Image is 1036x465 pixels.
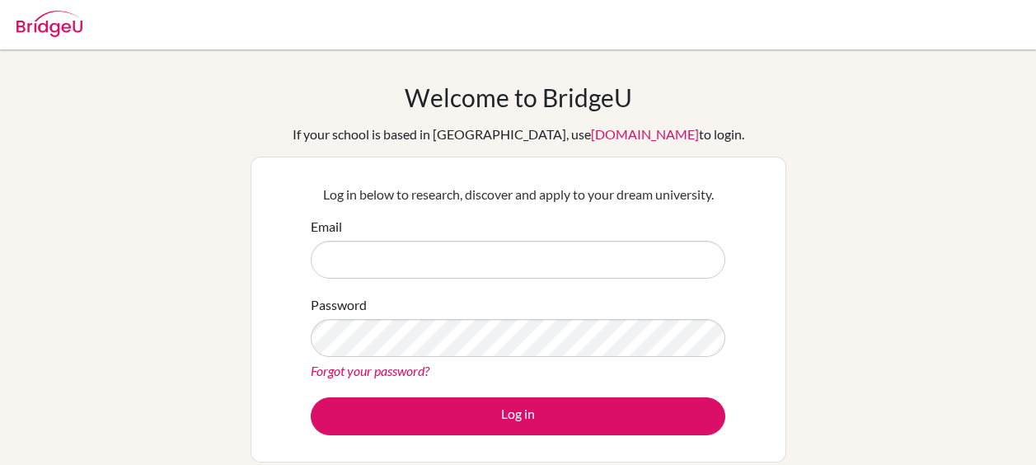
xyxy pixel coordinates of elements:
label: Password [311,295,367,315]
img: Bridge-U [16,11,82,37]
a: Forgot your password? [311,363,429,378]
div: If your school is based in [GEOGRAPHIC_DATA], use to login. [293,124,744,144]
button: Log in [311,397,725,435]
h1: Welcome to BridgeU [405,82,632,112]
a: [DOMAIN_NAME] [591,126,699,142]
label: Email [311,217,342,237]
p: Log in below to research, discover and apply to your dream university. [311,185,725,204]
